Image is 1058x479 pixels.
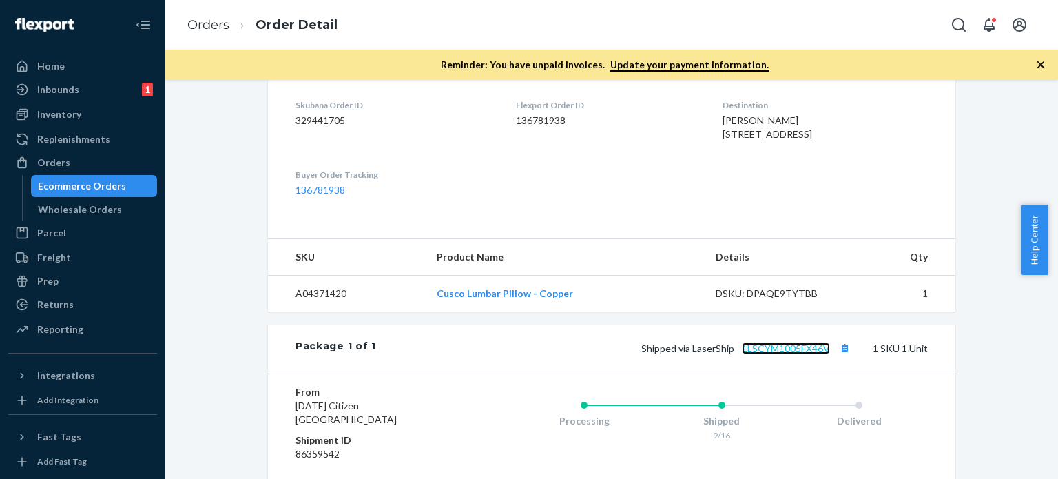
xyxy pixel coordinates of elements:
div: 9/16 [653,429,791,441]
a: Freight [8,247,157,269]
dd: 136781938 [516,114,700,128]
div: 1 [142,83,153,96]
th: Product Name [426,239,705,276]
div: Parcel [37,226,66,240]
a: 1LSCYM1005FX46V [742,343,830,354]
dt: Destination [723,99,928,111]
dt: From [295,385,460,399]
button: Open account menu [1006,11,1033,39]
a: Parcel [8,222,157,244]
div: Shipped [653,414,791,428]
p: Reminder: You have unpaid invoices. [441,58,769,72]
button: Copy tracking number [836,339,853,357]
span: [DATE] Citizen [GEOGRAPHIC_DATA] [295,400,397,425]
span: [PERSON_NAME] [STREET_ADDRESS] [723,114,812,140]
dd: 329441705 [295,114,494,128]
a: Inbounds1 [8,79,157,101]
th: SKU [268,239,426,276]
div: Home [37,59,65,73]
dt: Buyer Order Tracking [295,169,494,181]
a: Reporting [8,318,157,340]
div: Replenishments [37,132,110,146]
div: Returns [37,298,74,312]
th: Details [705,239,856,276]
a: Add Integration [8,392,157,409]
a: Orders [8,152,157,174]
button: Close Navigation [129,11,157,39]
a: Orders [187,17,229,32]
ol: breadcrumbs [176,5,349,45]
a: Add Fast Tag [8,453,157,470]
a: Cusco Lumbar Pillow - Copper [437,287,573,299]
div: Add Integration [37,394,98,406]
button: Open notifications [975,11,1003,39]
button: Fast Tags [8,426,157,448]
dt: Flexport Order ID [516,99,700,111]
a: Prep [8,270,157,292]
dd: 86359542 [295,447,460,461]
a: 136781938 [295,184,345,196]
img: Flexport logo [15,18,74,32]
div: Wholesale Orders [38,203,122,216]
a: Home [8,55,157,77]
div: Fast Tags [37,430,81,444]
div: Inventory [37,108,81,121]
a: Update your payment information. [610,59,769,72]
span: Shipped via LaserShip [641,343,853,354]
div: Ecommerce Orders [38,179,126,193]
a: Inventory [8,103,157,125]
div: Orders [37,156,70,170]
dt: Skubana Order ID [295,99,494,111]
a: Ecommerce Orders [31,175,158,197]
div: 1 SKU 1 Unit [376,339,928,357]
div: Inbounds [37,83,79,96]
div: Package 1 of 1 [295,339,376,357]
a: Wholesale Orders [31,198,158,221]
button: Help Center [1021,205,1048,275]
th: Qty [856,239,955,276]
div: DSKU: DPAQE9TYTBB [716,287,845,300]
a: Order Detail [256,17,338,32]
div: Prep [37,274,59,288]
dt: Shipment ID [295,434,460,447]
div: Integrations [37,369,95,383]
td: 1 [856,276,955,312]
div: Add Fast Tag [37,456,87,467]
div: Freight [37,251,71,265]
td: A04371420 [268,276,426,312]
button: Open Search Box [945,11,973,39]
a: Returns [8,294,157,316]
a: Replenishments [8,128,157,150]
button: Integrations [8,365,157,387]
div: Reporting [37,323,83,336]
div: Processing [515,414,653,428]
div: Delivered [790,414,928,428]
